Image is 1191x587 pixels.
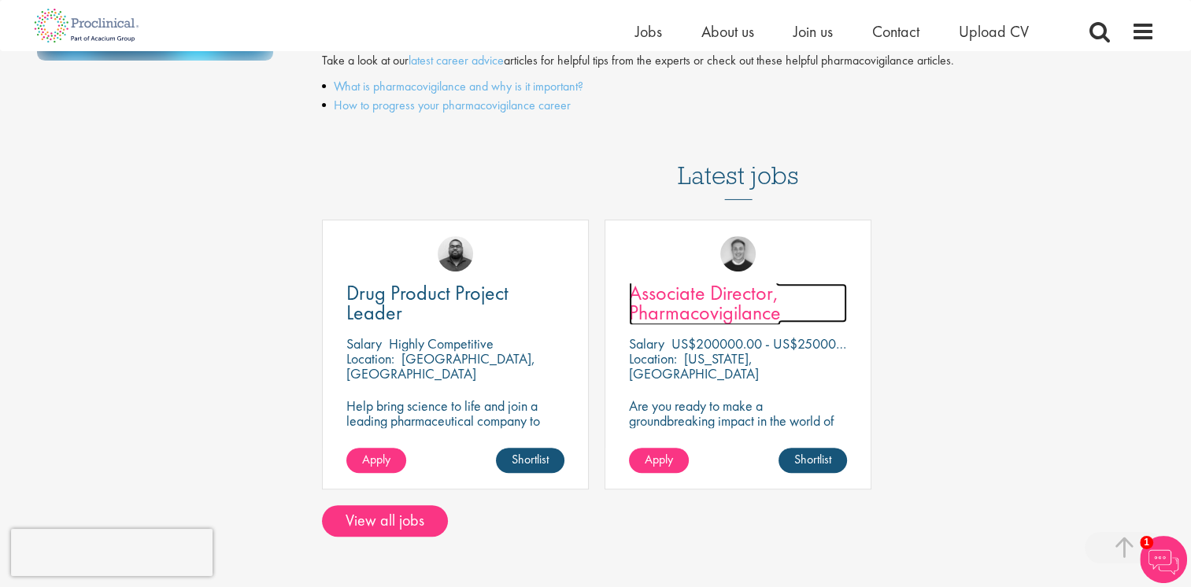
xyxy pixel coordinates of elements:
a: Upload CV [959,21,1029,42]
p: [GEOGRAPHIC_DATA], [GEOGRAPHIC_DATA] [346,349,535,382]
a: Apply [346,448,406,473]
p: [US_STATE], [GEOGRAPHIC_DATA] [629,349,759,382]
span: Drug Product Project Leader [346,279,509,326]
iframe: reCAPTCHA [11,529,213,576]
p: Highly Competitive [389,334,494,353]
p: Are you ready to make a groundbreaking impact in the world of biotechnology? Join a growing compa... [629,398,847,473]
a: latest career advice [409,52,504,68]
span: 1 [1140,536,1153,549]
a: Associate Director, Pharmacovigilance [629,283,847,323]
img: Chatbot [1140,536,1187,583]
a: Shortlist [779,448,847,473]
span: Location: [346,349,394,367]
a: Shortlist [496,448,564,473]
a: View all jobs [322,505,448,537]
p: US$200000.00 - US$250000.00 per annum [671,334,923,353]
span: Salary [629,334,664,353]
a: Apply [629,448,689,473]
span: Apply [362,451,390,467]
a: Join us [793,21,833,42]
img: Ashley Bennett [438,236,473,271]
span: Associate Director, Pharmacovigilance [629,279,781,326]
a: How to progress your pharmacovigilance career [334,97,571,113]
p: Help bring science to life and join a leading pharmaceutical company to play a key role in delive... [346,398,564,473]
a: Jobs [635,21,662,42]
a: Drug Product Project Leader [346,283,564,323]
a: What is pharmacovigilance and why is it important? [334,78,583,94]
p: Take a look at our articles for helpful tips from the experts or check out these helpful pharmaco... [322,52,1155,70]
span: Location: [629,349,677,367]
span: Salary [346,334,382,353]
span: Apply [645,451,673,467]
a: About us [701,21,754,42]
img: Bo Forsen [720,236,756,271]
a: Contact [872,21,919,42]
h3: Latest jobs [678,123,799,200]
